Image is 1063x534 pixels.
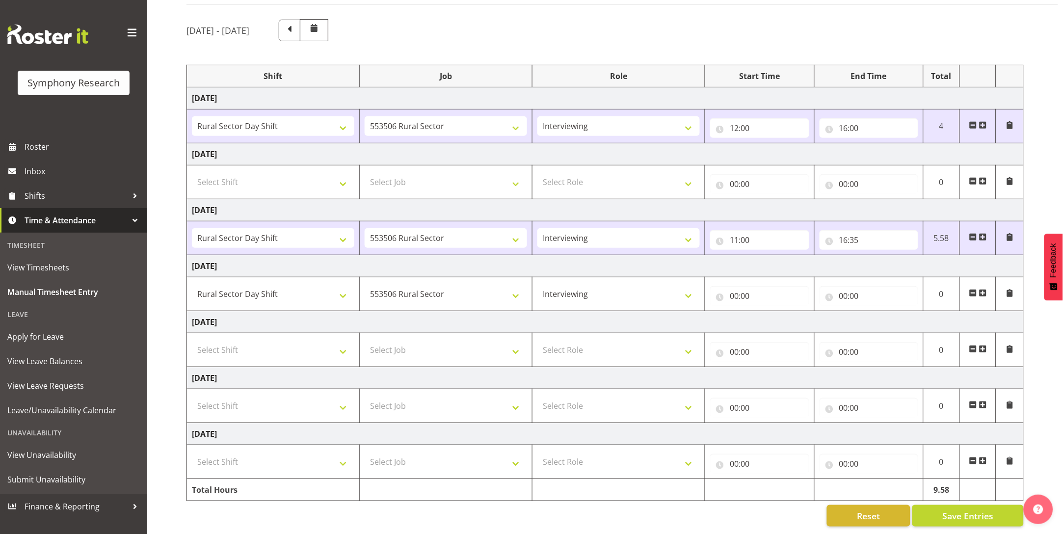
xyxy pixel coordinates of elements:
input: Click to select... [710,118,809,138]
td: [DATE] [187,311,1024,333]
button: Reset [827,505,910,527]
span: View Leave Requests [7,378,140,393]
a: Manual Timesheet Entry [2,280,145,304]
div: Role [537,70,700,82]
span: Reset [857,509,880,522]
a: Apply for Leave [2,324,145,349]
img: Rosterit website logo [7,25,88,44]
td: 0 [924,165,960,199]
div: Job [365,70,527,82]
td: 0 [924,333,960,367]
span: Submit Unavailability [7,472,140,487]
td: 0 [924,445,960,479]
input: Click to select... [710,230,809,250]
td: [DATE] [187,199,1024,221]
button: Feedback - Show survey [1044,234,1063,300]
input: Click to select... [820,286,918,306]
a: View Unavailability [2,443,145,467]
input: Click to select... [710,286,809,306]
img: help-xxl-2.png [1034,505,1043,514]
td: [DATE] [187,87,1024,109]
span: Manual Timesheet Entry [7,285,140,299]
div: Shift [192,70,354,82]
input: Click to select... [820,230,918,250]
td: [DATE] [187,255,1024,277]
td: 5.58 [924,221,960,255]
td: 4 [924,109,960,143]
span: Finance & Reporting [25,499,128,514]
span: Feedback [1049,243,1058,278]
span: View Timesheets [7,260,140,275]
td: [DATE] [187,367,1024,389]
span: View Leave Balances [7,354,140,369]
input: Click to select... [820,342,918,362]
a: Leave/Unavailability Calendar [2,398,145,423]
td: [DATE] [187,143,1024,165]
div: Timesheet [2,235,145,255]
h5: [DATE] - [DATE] [186,25,249,36]
a: Submit Unavailability [2,467,145,492]
div: End Time [820,70,918,82]
input: Click to select... [820,174,918,194]
td: 9.58 [924,479,960,501]
div: Start Time [710,70,809,82]
a: View Leave Requests [2,374,145,398]
div: Leave [2,304,145,324]
span: Shifts [25,188,128,203]
div: Unavailability [2,423,145,443]
td: 0 [924,277,960,311]
span: Time & Attendance [25,213,128,228]
input: Click to select... [710,398,809,418]
span: View Unavailability [7,448,140,462]
span: Save Entries [942,509,993,522]
span: Apply for Leave [7,329,140,344]
input: Click to select... [820,454,918,474]
input: Click to select... [710,454,809,474]
input: Click to select... [710,174,809,194]
span: Inbox [25,164,142,179]
div: Symphony Research [27,76,120,90]
a: View Leave Balances [2,349,145,374]
span: Leave/Unavailability Calendar [7,403,140,418]
a: View Timesheets [2,255,145,280]
div: Total [929,70,955,82]
button: Save Entries [912,505,1024,527]
td: Total Hours [187,479,360,501]
span: Roster [25,139,142,154]
td: 0 [924,389,960,423]
input: Click to select... [710,342,809,362]
input: Click to select... [820,118,918,138]
input: Click to select... [820,398,918,418]
td: [DATE] [187,423,1024,445]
